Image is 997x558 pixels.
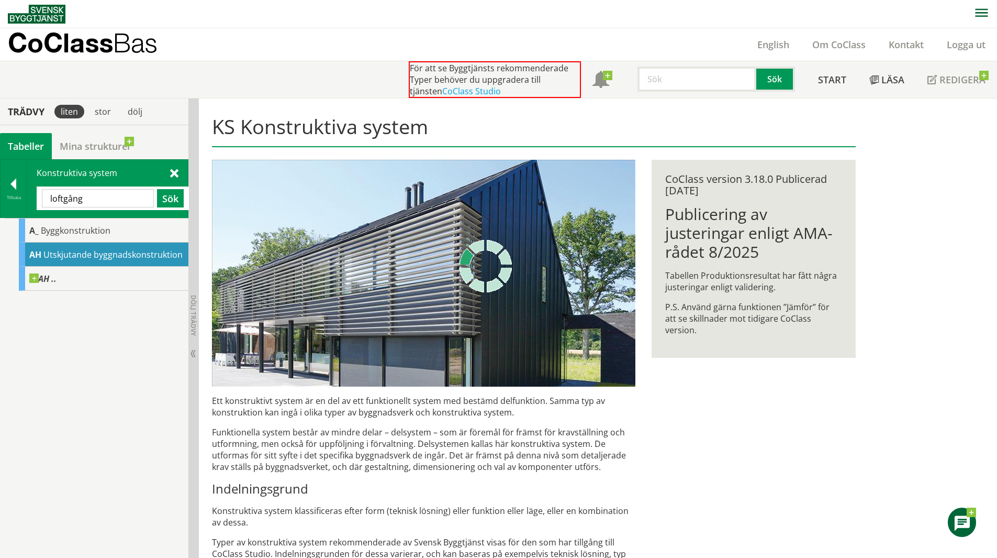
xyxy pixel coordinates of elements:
a: English [746,38,801,51]
div: Go to the CoClass Studio information page [19,243,188,267]
span: AH .. [29,273,57,284]
p: Konstruktiva system klassificeras efter form (teknisk lösning) eller funktion eller läge, eller e... [212,505,635,528]
div: CoClass version 3.18.0 Publicerad [DATE] [665,173,842,196]
a: CoClassBas [8,28,180,61]
span: A_ [29,225,39,236]
div: För att se Byggtjänsts rekommenderade Typer behöver du uppgradera till tjänsten [409,61,581,98]
p: P.S. Använd gärna funktionen ”Jämför” för att se skillnader mot tidigare CoClass version. [665,301,842,336]
a: CoClass Studio [442,85,501,97]
a: Mina strukturer [52,133,139,159]
h1: Publicering av justeringar enligt AMA-rådet 8/2025 [665,205,842,261]
span: Start [818,73,846,86]
input: Sök [42,189,154,207]
span: AH [29,249,41,260]
div: Go to the CoClass Studio information page [19,267,188,291]
a: Läsa [858,61,916,98]
div: Go to the CoClass Studio information page [19,218,188,243]
button: Sök [756,67,795,92]
a: Logga ut [935,38,997,51]
span: Byggkonstruktion [41,225,110,236]
button: Sök [157,189,184,207]
h1: KS Konstruktiva system [212,115,855,147]
div: Konstruktiva system [27,160,188,217]
a: Start [806,61,858,98]
span: Läsa [881,73,904,86]
div: dölj [121,105,149,118]
span: Stäng sök [170,167,178,178]
span: Redigera [939,73,985,86]
span: Bas [113,27,158,58]
span: Dölj trädvy [189,295,198,336]
a: Om CoClass [801,38,877,51]
span: Notifikationer [592,72,609,89]
div: Tillbaka [1,193,27,202]
input: Sök [637,67,756,92]
p: Ett konstruktivt system är en del av ett funktionellt system med bestämd delfunktion. Samma typ a... [212,395,635,418]
div: stor [88,105,117,118]
span: Utskjutande byggnadskonstruktion [43,249,183,260]
h3: Indelningsgrund [212,481,635,497]
a: Redigera [916,61,997,98]
img: Laddar [460,240,512,292]
p: Tabellen Produktionsresultat har fått några justeringar enligt validering. [665,270,842,293]
a: Kontakt [877,38,935,51]
p: Funktionella system består av mindre delar – delsystem – som är föremål för främst för krav­ställ... [212,426,635,473]
img: Svensk Byggtjänst [8,5,65,24]
div: Trädvy [2,106,50,117]
div: liten [54,105,84,118]
p: CoClass [8,37,158,49]
img: structural-solar-shading.jpg [212,160,635,387]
